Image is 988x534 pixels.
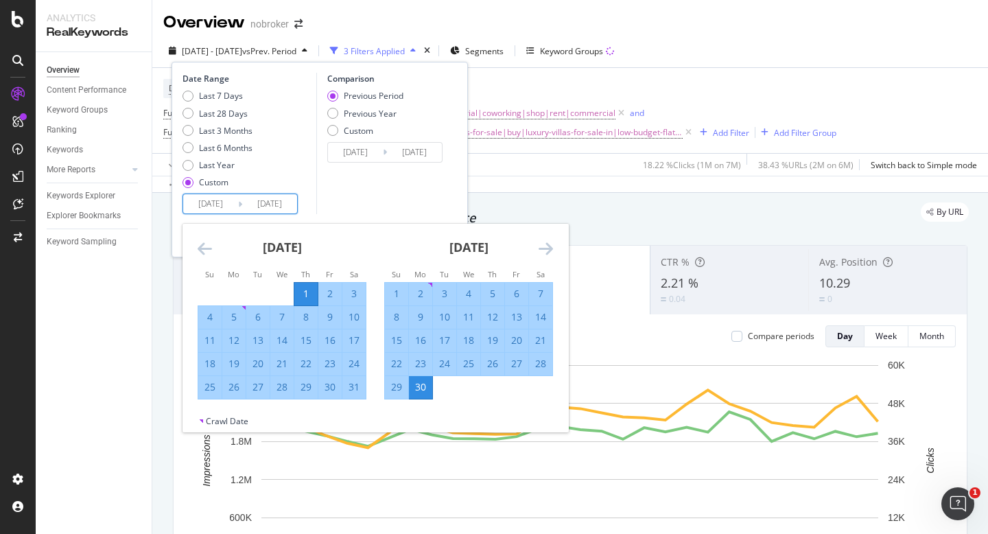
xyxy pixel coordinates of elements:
[318,352,342,375] td: Selected. Friday, August 23, 2024
[529,352,553,375] td: Selected. Saturday, September 28, 2024
[205,269,214,279] small: Su
[342,334,366,347] div: 17
[385,310,408,324] div: 8
[318,282,342,305] td: Selected. Friday, August 2, 2024
[385,357,408,371] div: 22
[222,375,246,399] td: Selected. Monday, August 26, 2024
[199,108,248,119] div: Last 28 Days
[222,305,246,329] td: Selected. Monday, August 5, 2024
[294,329,318,352] td: Selected. Thursday, August 15, 2024
[505,329,529,352] td: Selected. Friday, September 20, 2024
[414,269,426,279] small: Mo
[457,357,480,371] div: 25
[392,269,401,279] small: Su
[481,310,504,324] div: 12
[661,275,698,291] span: 2.21 %
[755,124,836,141] button: Add Filter Group
[344,45,405,57] div: 3 Filters Applied
[342,375,366,399] td: Selected. Saturday, August 31, 2024
[643,159,741,171] div: 18.22 % Clicks ( 1M on 7M )
[229,512,252,523] text: 600K
[661,297,666,301] img: Equal
[481,334,504,347] div: 19
[342,352,366,375] td: Selected. Saturday, August 24, 2024
[294,375,318,399] td: Selected. Thursday, August 29, 2024
[183,159,252,171] div: Last Year
[270,380,294,394] div: 28
[198,310,222,324] div: 4
[630,106,644,119] button: and
[409,380,432,394] div: 30
[47,235,117,249] div: Keyword Sampling
[521,40,620,62] button: Keyword Groups
[409,287,432,301] div: 2
[669,293,685,305] div: 0.04
[758,159,854,171] div: 38.43 % URLs ( 2M on 6M )
[342,329,366,352] td: Selected. Saturday, August 17, 2024
[270,375,294,399] td: Selected. Wednesday, August 28, 2024
[163,154,203,176] button: Apply
[270,305,294,329] td: Selected. Wednesday, August 7, 2024
[713,127,749,139] div: Add Filter
[47,235,142,249] a: Keyword Sampling
[433,282,457,305] td: Selected. Tuesday, September 3, 2024
[385,334,408,347] div: 15
[457,352,481,375] td: Selected. Wednesday, September 25, 2024
[222,334,246,347] div: 12
[385,380,408,394] div: 29
[47,163,128,177] a: More Reports
[529,305,553,329] td: Selected. Saturday, September 14, 2024
[294,305,318,329] td: Selected. Thursday, August 8, 2024
[294,357,318,371] div: 22
[385,282,409,305] td: Selected. Sunday, September 1, 2024
[277,269,287,279] small: We
[242,45,296,57] span: vs Prev. Period
[433,352,457,375] td: Selected. Tuesday, September 24, 2024
[231,474,252,485] text: 1.2M
[888,474,906,485] text: 24K
[183,90,252,102] div: Last 7 Days
[481,305,505,329] td: Selected. Thursday, September 12, 2024
[864,325,908,347] button: Week
[222,352,246,375] td: Selected. Monday, August 19, 2024
[199,142,252,154] div: Last 6 Months
[529,287,552,301] div: 7
[433,334,456,347] div: 17
[163,107,193,119] span: Full URL
[47,143,142,157] a: Keywords
[409,282,433,305] td: Selected. Monday, September 2, 2024
[294,352,318,375] td: Selected. Thursday, August 22, 2024
[325,40,421,62] button: 3 Filters Applied
[326,269,333,279] small: Fr
[825,325,864,347] button: Day
[385,305,409,329] td: Selected. Sunday, September 8, 2024
[344,90,403,102] div: Previous Period
[385,287,408,301] div: 1
[246,305,270,329] td: Selected. Tuesday, August 6, 2024
[694,124,749,141] button: Add Filter
[888,360,906,371] text: 60K
[294,19,303,29] div: arrow-right-arrow-left
[183,224,568,415] div: Calendar
[163,11,245,34] div: Overview
[206,415,248,427] div: Crawl Date
[529,334,552,347] div: 21
[270,310,294,324] div: 7
[327,90,403,102] div: Previous Period
[481,287,504,301] div: 5
[318,334,342,347] div: 16
[198,357,222,371] div: 18
[199,90,243,102] div: Last 7 Days
[253,269,262,279] small: Tu
[47,11,141,25] div: Analytics
[198,240,212,257] div: Move backward to switch to the previous month.
[350,269,358,279] small: Sa
[294,282,318,305] td: Selected as start date. Thursday, August 1, 2024
[47,123,77,137] div: Ranking
[198,352,222,375] td: Selected. Sunday, August 18, 2024
[457,282,481,305] td: Selected. Wednesday, September 4, 2024
[47,123,142,137] a: Ranking
[182,45,242,57] span: [DATE] - [DATE]
[246,352,270,375] td: Selected. Tuesday, August 20, 2024
[47,189,115,203] div: Keywords Explorer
